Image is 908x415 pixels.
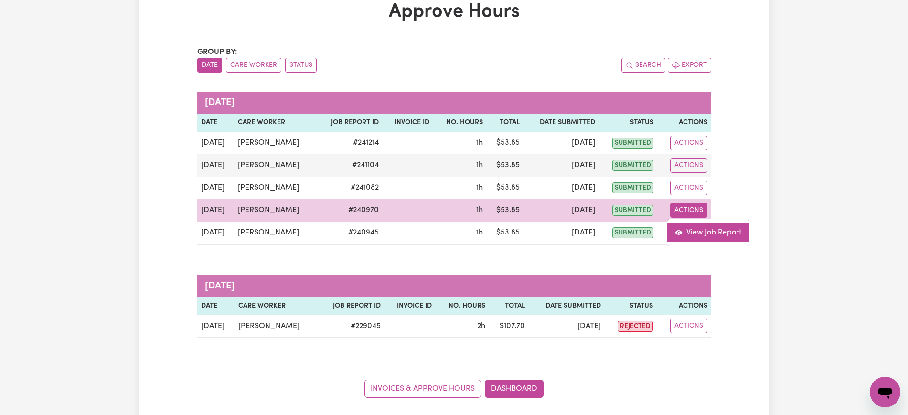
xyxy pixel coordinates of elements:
[235,315,318,338] td: [PERSON_NAME]
[523,132,599,154] td: [DATE]
[477,322,485,330] span: 2 hours
[197,297,235,315] th: Date
[489,297,529,315] th: Total
[529,315,605,338] td: [DATE]
[612,182,653,193] span: submitted
[670,136,707,150] button: Actions
[621,58,665,73] button: Search
[234,222,316,245] td: [PERSON_NAME]
[487,222,524,245] td: $ 53.85
[657,297,711,315] th: Actions
[599,114,657,132] th: Status
[870,377,900,407] iframe: Button to launch messaging window
[523,222,599,245] td: [DATE]
[318,297,385,315] th: Job Report ID
[476,139,483,147] span: 1 hour
[657,114,711,132] th: Actions
[476,184,483,192] span: 1 hour
[364,380,481,398] a: Invoices & Approve Hours
[529,297,605,315] th: Date Submitted
[487,132,524,154] td: $ 53.85
[316,132,383,154] td: # 241214
[476,229,483,236] span: 1 hour
[197,315,235,338] td: [DATE]
[670,181,707,195] button: Actions
[197,0,711,23] h1: Approve Hours
[487,199,524,222] td: $ 53.85
[618,321,653,332] span: rejected
[612,138,653,149] span: submitted
[612,227,653,238] span: submitted
[670,319,707,333] button: Actions
[235,297,318,315] th: Care worker
[234,114,316,132] th: Care worker
[523,154,599,177] td: [DATE]
[234,199,316,222] td: [PERSON_NAME]
[670,158,707,173] button: Actions
[197,92,711,114] caption: [DATE]
[234,177,316,199] td: [PERSON_NAME]
[197,177,235,199] td: [DATE]
[285,58,317,73] button: sort invoices by paid status
[612,160,653,171] span: submitted
[612,205,653,216] span: submitted
[670,203,707,218] button: Actions
[436,297,489,315] th: No. Hours
[316,154,383,177] td: # 241104
[197,222,235,245] td: [DATE]
[523,114,599,132] th: Date Submitted
[489,315,529,338] td: $ 107.70
[523,199,599,222] td: [DATE]
[316,199,383,222] td: # 240970
[316,114,383,132] th: Job Report ID
[667,223,749,242] a: View job report 240970
[318,315,385,338] td: # 229045
[234,132,316,154] td: [PERSON_NAME]
[433,114,486,132] th: No. Hours
[485,380,544,398] a: Dashboard
[668,58,711,73] button: Export
[197,154,235,177] td: [DATE]
[476,161,483,169] span: 1 hour
[197,48,237,56] span: Group by:
[385,297,436,315] th: Invoice ID
[383,114,433,132] th: Invoice ID
[316,222,383,245] td: # 240945
[523,177,599,199] td: [DATE]
[234,154,316,177] td: [PERSON_NAME]
[197,114,235,132] th: Date
[476,206,483,214] span: 1 hour
[197,275,711,297] caption: [DATE]
[316,177,383,199] td: # 241082
[487,154,524,177] td: $ 53.85
[487,114,524,132] th: Total
[605,297,657,315] th: Status
[667,219,749,246] div: Actions
[226,58,281,73] button: sort invoices by care worker
[487,177,524,199] td: $ 53.85
[197,199,235,222] td: [DATE]
[197,58,222,73] button: sort invoices by date
[197,132,235,154] td: [DATE]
